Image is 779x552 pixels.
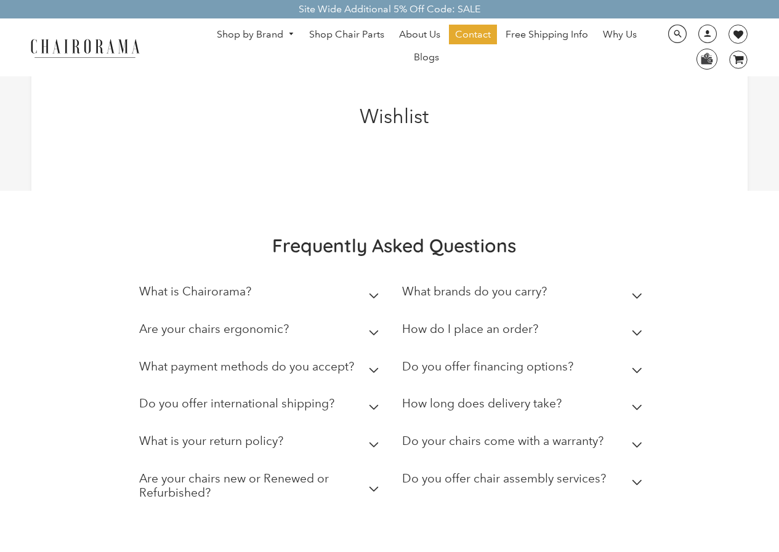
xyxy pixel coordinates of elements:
[393,25,446,44] a: About Us
[402,359,573,374] h2: Do you offer financing options?
[402,351,647,388] summary: Do you offer financing options?
[455,28,491,41] span: Contact
[402,463,647,500] summary: Do you offer chair assembly services?
[697,49,716,68] img: WhatsApp_Image_2024-07-12_at_16.23.01.webp
[402,471,606,486] h2: Do you offer chair assembly services?
[499,25,594,44] a: Free Shipping Info
[449,25,497,44] a: Contact
[402,276,647,313] summary: What brands do you carry?
[597,25,643,44] a: Why Us
[309,28,384,41] span: Shop Chair Parts
[603,28,637,41] span: Why Us
[139,434,283,448] h2: What is your return policy?
[23,37,147,58] img: chairorama
[402,434,603,448] h2: Do your chairs come with a warranty?
[139,234,649,257] h2: Frequently Asked Questions
[408,47,445,67] a: Blogs
[303,25,390,44] a: Shop Chair Parts
[160,105,629,128] h1: Wishlist
[402,396,562,410] h2: How long does delivery take?
[414,51,439,64] span: Blogs
[211,25,301,44] a: Shop by Brand
[139,425,384,463] summary: What is your return policy?
[506,28,588,41] span: Free Shipping Info
[402,388,647,425] summary: How long does delivery take?
[139,313,384,351] summary: Are your chairs ergonomic?
[402,313,647,351] summary: How do I place an order?
[139,359,354,374] h2: What payment methods do you accept?
[139,322,289,336] h2: Are your chairs ergonomic?
[402,284,547,298] h2: What brands do you carry?
[402,425,647,463] summary: Do your chairs come with a warranty?
[139,388,384,425] summary: Do you offer international shipping?
[139,276,384,313] summary: What is Chairorama?
[139,284,251,298] h2: What is Chairorama?
[399,28,440,41] span: About Us
[402,322,538,336] h2: How do I place an order?
[139,471,384,500] h2: Are your chairs new or Renewed or Refurbished?
[199,25,655,70] nav: DesktopNavigation
[139,396,334,410] h2: Do you offer international shipping?
[139,351,384,388] summary: What payment methods do you accept?
[139,463,384,514] summary: Are your chairs new or Renewed or Refurbished?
